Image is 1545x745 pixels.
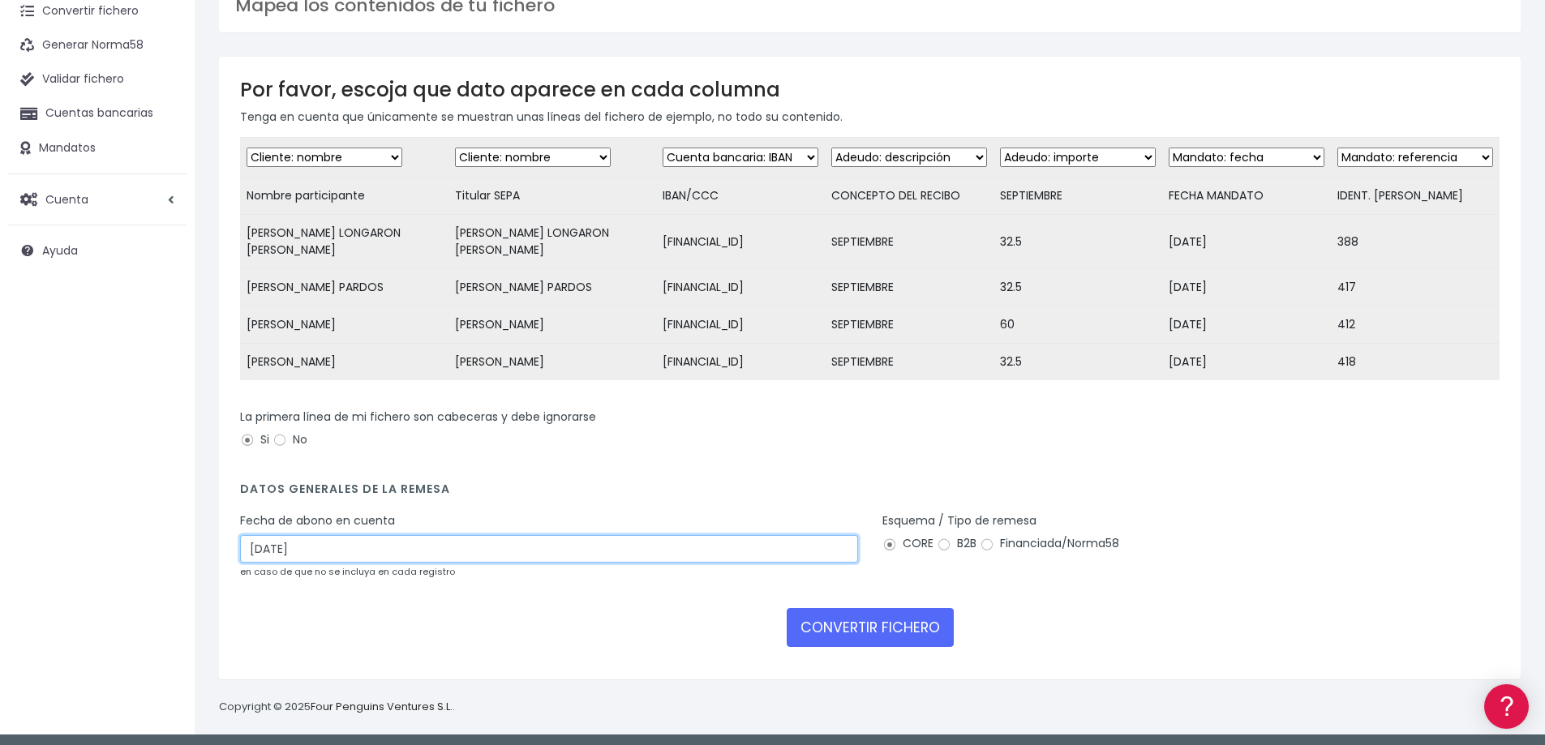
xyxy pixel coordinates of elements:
a: Four Penguins Ventures S.L. [311,699,453,714]
td: 388 [1331,215,1500,269]
button: CONVERTIR FICHERO [787,608,954,647]
a: POWERED BY ENCHANT [223,467,312,482]
div: Programadores [16,389,308,405]
td: [DATE] [1162,344,1331,381]
td: 412 [1331,306,1500,344]
div: Información general [16,113,308,128]
td: SEPTIEMBRE [825,306,994,344]
td: SEPTIEMBRE [825,215,994,269]
label: Financiada/Norma58 [980,535,1119,552]
td: [PERSON_NAME] LONGARON [PERSON_NAME] [448,215,657,269]
a: Ayuda [8,233,187,268]
p: Tenga en cuenta que únicamente se muestran unas líneas del fichero de ejemplo, no todo su contenido. [240,108,1500,126]
a: Cuentas bancarias [8,96,187,131]
td: FECHA MANDATO [1162,178,1331,215]
td: 32.5 [994,215,1162,269]
a: Información general [16,138,308,163]
td: SEPTIEMBRE [994,178,1162,215]
label: CORE [882,535,933,552]
td: [FINANCIAL_ID] [656,306,825,344]
td: [FINANCIAL_ID] [656,269,825,306]
label: Esquema / Tipo de remesa [882,512,1036,529]
td: 32.5 [994,269,1162,306]
td: [PERSON_NAME] [240,344,448,381]
h3: Por favor, escoja que dato aparece en cada columna [240,78,1500,101]
small: en caso de que no se incluya en cada registro [240,565,455,578]
label: Si [240,431,269,448]
td: [PERSON_NAME] [448,344,657,381]
td: [FINANCIAL_ID] [656,215,825,269]
td: SEPTIEMBRE [825,269,994,306]
td: Nombre participante [240,178,448,215]
a: Mandatos [8,131,187,165]
a: API [16,414,308,439]
td: IDENT. [PERSON_NAME] [1331,178,1500,215]
span: Cuenta [45,191,88,207]
td: [DATE] [1162,306,1331,344]
div: Convertir ficheros [16,179,308,195]
td: [PERSON_NAME] LONGARON [PERSON_NAME] [240,215,448,269]
td: IBAN/CCC [656,178,825,215]
a: Perfiles de empresas [16,280,308,306]
p: Copyright © 2025 . [219,699,455,716]
a: Generar Norma58 [8,28,187,62]
td: [PERSON_NAME] PARDOS [448,269,657,306]
td: 418 [1331,344,1500,381]
div: Facturación [16,322,308,337]
label: Fecha de abono en cuenta [240,512,395,529]
label: No [273,431,307,448]
h4: Datos generales de la remesa [240,482,1500,504]
a: Cuenta [8,182,187,216]
td: [FINANCIAL_ID] [656,344,825,381]
a: Videotutoriales [16,255,308,280]
td: [PERSON_NAME] PARDOS [240,269,448,306]
td: SEPTIEMBRE [825,344,994,381]
td: [PERSON_NAME] [448,306,657,344]
a: General [16,348,308,373]
a: Validar fichero [8,62,187,96]
td: Titular SEPA [448,178,657,215]
td: [DATE] [1162,269,1331,306]
td: 60 [994,306,1162,344]
a: Formatos [16,205,308,230]
span: Ayuda [42,242,78,259]
label: La primera línea de mi fichero son cabeceras y debe ignorarse [240,409,596,426]
button: Contáctanos [16,434,308,462]
td: [PERSON_NAME] [240,306,448,344]
a: Problemas habituales [16,230,308,255]
label: B2B [937,535,976,552]
td: CONCEPTO DEL RECIBO [825,178,994,215]
td: 32.5 [994,344,1162,381]
td: 417 [1331,269,1500,306]
td: [DATE] [1162,215,1331,269]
